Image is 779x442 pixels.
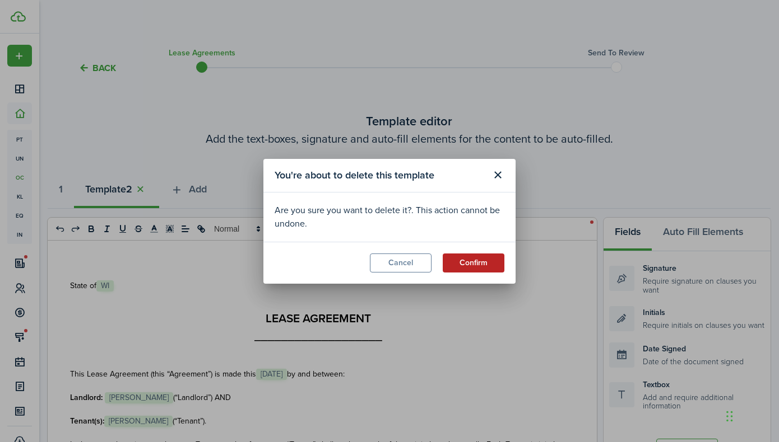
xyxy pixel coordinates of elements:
[370,253,432,272] button: Cancel
[275,204,504,231] div: Are you sure you want to delete it?. This action cannot be undone.
[726,399,733,433] div: Drag
[723,388,779,442] iframe: Chat Widget
[443,253,504,272] button: Confirm
[275,168,434,183] span: You're about to delete this template
[488,166,507,185] button: Close modal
